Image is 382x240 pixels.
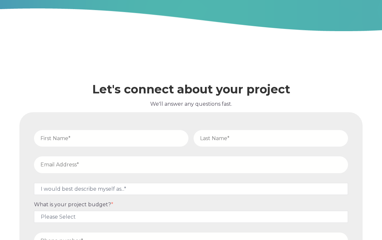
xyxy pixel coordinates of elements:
[34,201,111,208] span: What is your project budget?
[194,130,348,147] input: Last Name*
[34,156,348,173] input: Email Address*
[19,100,363,108] p: We'll answer any questions fast.
[19,83,363,96] h2: Let's connect about your project
[34,130,188,147] input: First Name*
